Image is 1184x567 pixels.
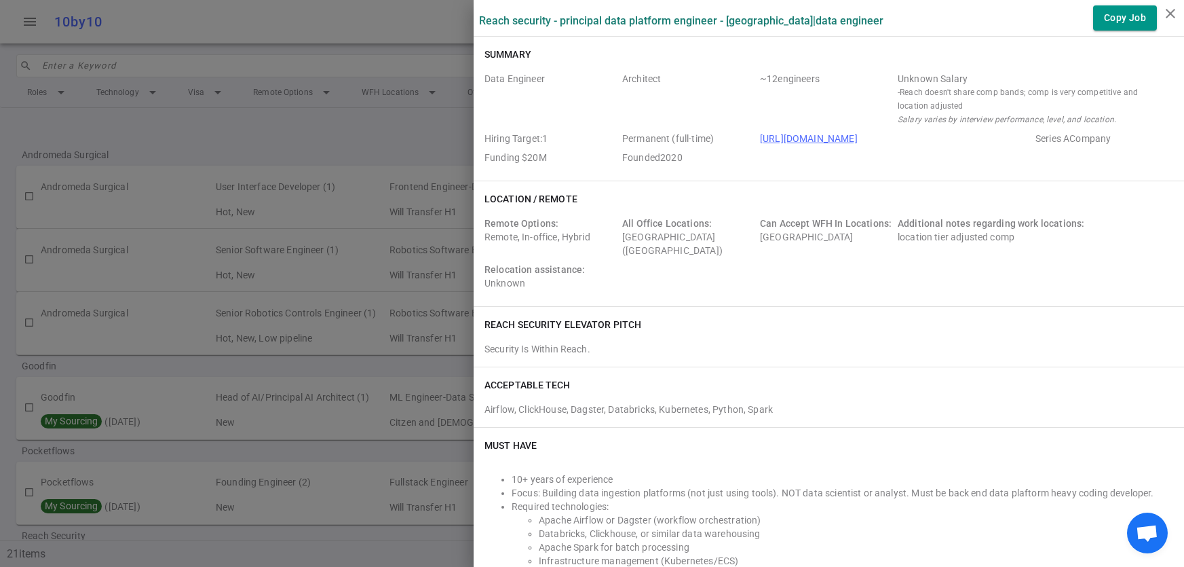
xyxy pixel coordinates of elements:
li: Apache Spark for batch processing [539,541,1173,554]
span: Relocation assistance: [484,264,585,275]
div: location tier adjusted comp [898,217,1168,257]
span: Employer Stage e.g. Series A [1035,132,1168,145]
div: [GEOGRAPHIC_DATA] ([GEOGRAPHIC_DATA]) [622,217,755,257]
a: [URL][DOMAIN_NAME] [760,133,858,144]
span: Employer Founded [622,151,755,164]
h6: ACCEPTABLE TECH [484,378,571,392]
div: Remote, In-office, Hybrid [484,217,617,257]
h6: Location / Remote [484,192,577,206]
i: close [1162,5,1179,22]
span: Can Accept WFH In Locations: [760,218,892,229]
h6: Reach Security elevator pitch [484,318,641,331]
span: Roles [484,72,617,126]
div: Open chat [1127,513,1168,553]
h6: Must Have [484,439,537,452]
div: Salary Range [898,72,1168,86]
i: Salary varies by interview performance, level, and location. [898,115,1116,124]
span: Hiring Target [484,132,617,145]
span: Employer Founding [484,151,617,164]
h6: Summary [484,48,531,61]
span: All Office Locations: [622,218,712,229]
li: Apache Airflow or Dagster (workflow orchestration) [539,513,1173,527]
li: Required technologies: [512,500,1173,513]
span: Level [622,72,755,126]
div: Airflow, ClickHouse, Dagster, Databricks, Kubernetes, Python, Spark [484,397,1173,416]
div: [GEOGRAPHIC_DATA] [760,217,892,257]
span: Team Count [760,72,892,126]
span: Company URL [760,132,1030,145]
label: Reach Security - Principal Data Platform Engineer - [GEOGRAPHIC_DATA] | Data Engineer [479,14,883,27]
small: - Reach doesn't share comp bands; comp is very competitive and location adjusted [898,86,1168,113]
span: Additional notes regarding work locations: [898,218,1084,229]
div: Unknown [484,263,617,290]
li: 10+ years of experience [512,473,1173,486]
li: Databricks, Clickhouse, or similar data warehousing [539,527,1173,541]
span: Job Type [622,132,755,145]
span: Remote Options: [484,218,558,229]
div: Security Is Within Reach. [484,342,1173,356]
li: Focus: Building data ingestion platforms (not just using tools). NOT data scientist or analyst. M... [512,486,1173,500]
button: Copy Job [1093,5,1157,31]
